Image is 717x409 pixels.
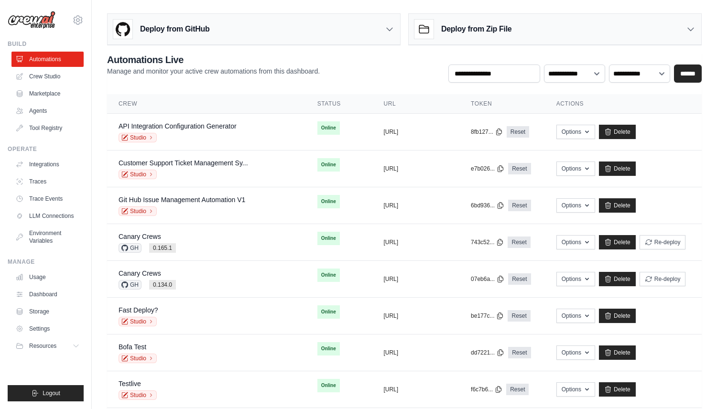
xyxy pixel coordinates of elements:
button: Options [556,309,595,323]
a: Studio [119,170,157,179]
a: Studio [119,317,157,326]
a: Reset [506,384,529,395]
a: Studio [119,206,157,216]
a: Storage [11,304,84,319]
a: Reset [508,347,531,358]
a: Settings [11,321,84,336]
a: Reset [508,273,531,285]
a: Trace Events [11,191,84,206]
button: Options [556,198,595,213]
a: Delete [599,198,636,213]
a: Reset [508,310,530,322]
a: Traces [11,174,84,189]
h3: Deploy from Zip File [441,23,511,35]
button: e7b026... [471,165,504,172]
span: Online [317,379,340,392]
a: Tool Registry [11,120,84,136]
button: Re-deploy [640,272,686,286]
th: URL [372,94,459,114]
a: Reset [508,237,530,248]
a: Crew Studio [11,69,84,84]
a: Testlive [119,380,141,387]
th: Crew [107,94,306,114]
h3: Deploy from GitHub [140,23,209,35]
span: Online [317,121,340,135]
h2: Automations Live [107,53,320,66]
a: Studio [119,390,157,400]
button: Options [556,345,595,360]
a: Customer Support Ticket Management Sy... [119,159,248,167]
a: LLM Connections [11,208,84,224]
button: Options [556,235,595,249]
div: Operate [8,145,84,153]
a: Git Hub Issue Management Automation V1 [119,196,245,204]
span: Online [317,269,340,282]
button: 8fb127... [471,128,503,136]
span: Logout [43,389,60,397]
a: Automations [11,52,84,67]
th: Actions [545,94,702,114]
a: Marketplace [11,86,84,101]
a: API Integration Configuration Generator [119,122,237,130]
a: Studio [119,133,157,142]
a: Environment Variables [11,226,84,248]
a: Agents [11,103,84,118]
a: Dashboard [11,287,84,302]
a: Bofa Test [119,343,146,351]
span: 0.134.0 [149,280,176,290]
span: Online [317,305,340,319]
a: Delete [599,272,636,286]
span: GH [119,243,141,253]
button: Options [556,161,595,176]
span: GH [119,280,141,290]
a: Delete [599,382,636,397]
div: Manage [8,258,84,266]
div: Build [8,40,84,48]
a: Delete [599,345,636,360]
span: Online [317,342,340,355]
a: Canary Crews [119,233,161,240]
a: Studio [119,354,157,363]
span: Online [317,158,340,172]
a: Reset [508,163,531,174]
button: dd7221... [471,349,504,356]
a: Delete [599,161,636,176]
a: Reset [508,200,531,211]
a: Delete [599,309,636,323]
a: Canary Crews [119,269,161,277]
button: Options [556,382,595,397]
button: 743c52... [471,238,504,246]
span: Online [317,232,340,245]
button: Options [556,125,595,139]
a: Integrations [11,157,84,172]
a: Delete [599,235,636,249]
th: Token [459,94,545,114]
button: Logout [8,385,84,401]
button: 6bd936... [471,202,504,209]
a: Usage [11,269,84,285]
a: Reset [507,126,529,138]
button: Re-deploy [640,235,686,249]
th: Status [306,94,372,114]
button: be177c... [471,312,504,320]
button: 07eb6a... [471,275,504,283]
span: Online [317,195,340,208]
button: f6c7b6... [471,386,502,393]
button: Options [556,272,595,286]
img: Logo [8,11,55,29]
a: Fast Deploy? [119,306,158,314]
button: Resources [11,338,84,354]
img: GitHub Logo [113,20,132,39]
p: Manage and monitor your active crew automations from this dashboard. [107,66,320,76]
span: Resources [29,342,56,350]
a: Delete [599,125,636,139]
span: 0.165.1 [149,243,176,253]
